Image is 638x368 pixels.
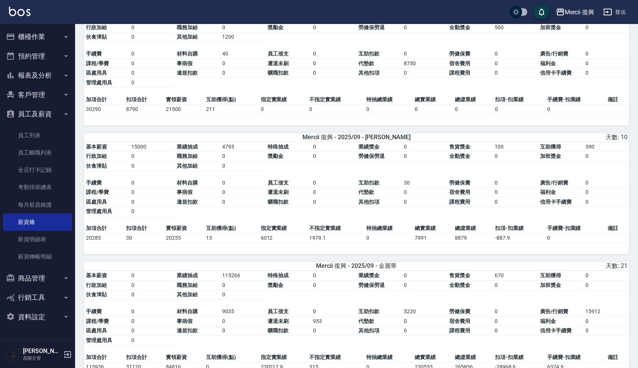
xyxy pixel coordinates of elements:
a: 薪資條 [3,213,72,231]
span: 伙食津貼 [86,291,107,297]
td: 扣項-扣業績 [493,95,545,105]
td: 總虛業績 [453,224,493,233]
span: 事病假 [177,60,193,66]
span: 業績抽成 [177,144,198,150]
td: 8879 [453,233,493,243]
td: 0 [493,326,538,336]
span: 互助扣款 [358,180,379,186]
a: 考勤排班總表 [3,179,72,196]
td: 0 [311,281,357,290]
td: 100 [493,142,538,152]
td: 0 [545,233,606,243]
span: 福利金 [540,189,556,195]
td: 0 [220,197,266,207]
button: save [534,5,549,20]
td: 0 [220,281,266,290]
span: 勞健保勞退 [358,153,385,159]
span: 區處用具 [86,199,107,205]
td: 總實業績 [413,224,453,233]
span: 代墊款 [358,60,374,66]
span: 課程費用 [449,327,470,333]
td: 500 [493,23,538,33]
span: 宿舍費用 [449,60,470,66]
td: 實領薪資 [164,353,204,362]
span: 加班獎金 [540,282,561,288]
span: 手續費 [86,51,102,57]
td: 20285 [84,233,124,243]
td: 加項合計 [84,353,124,362]
span: 遲退未刷 [268,60,289,66]
td: 0 [493,307,538,317]
span: 勞健保費 [449,308,470,314]
td: 0 [220,23,266,33]
button: 客戶管理 [3,85,72,105]
td: 0 [584,317,629,326]
span: 福利金 [540,318,556,324]
span: 職務加給 [177,282,198,288]
td: 0 [311,271,357,281]
table: a dense table [84,271,629,353]
td: 7991 [413,233,453,243]
td: 0 [220,188,266,197]
td: 0 [129,197,175,207]
span: 售貨獎金 [449,144,470,150]
span: 伙食津貼 [86,34,107,40]
button: 預約管理 [3,47,72,66]
span: 特殊抽成 [268,144,289,150]
td: 0 [311,152,357,161]
td: 390 [584,142,629,152]
span: 互助扣款 [358,308,379,314]
span: 伙食津貼 [86,163,107,169]
td: 0 [402,68,447,78]
td: 指定實業績 [259,353,307,362]
td: 0 [493,178,538,188]
span: 勞健保費 [449,180,470,186]
p: 高階主管 [23,355,61,362]
h5: [PERSON_NAME] [23,347,61,355]
button: 登出 [600,5,629,19]
span: 獎勵金 [268,282,283,288]
td: 0 [129,32,175,42]
span: 區處用具 [86,70,107,76]
span: 管理處用具 [86,337,112,343]
td: 實領薪資 [164,224,204,233]
a: 員工列表 [3,127,72,144]
td: 6012 [259,233,307,243]
td: 不指定實業績 [307,224,364,233]
td: 13 [204,233,259,243]
td: 115266 [220,271,266,281]
span: 課程/學費 [86,189,109,195]
td: 0 [259,104,307,114]
td: 特抽總業績 [364,224,413,233]
td: 0 [311,49,357,59]
td: 0 [402,281,447,290]
span: 全勤獎金 [449,24,470,30]
td: 0 [129,271,175,281]
span: 職務加給 [177,153,198,159]
td: 特抽總業績 [364,353,413,362]
td: 0 [402,197,447,207]
td: 0 [584,23,629,33]
td: 0 [129,161,175,171]
span: 勞健保勞退 [358,24,385,30]
td: 指定實業績 [259,224,307,233]
td: 8790 [124,104,164,114]
span: 業績抽成 [177,272,198,278]
span: 員工借支 [268,308,289,314]
td: 總虛業績 [453,95,493,105]
td: 30 [402,178,447,188]
button: 員工及薪資 [3,104,72,124]
td: 0 [364,233,413,243]
td: 0 [129,281,175,290]
td: 0 [493,152,538,161]
td: 特抽總業績 [364,95,413,105]
span: 加班獎金 [540,153,561,159]
span: 遲退未刷 [268,189,289,195]
td: 0 [129,59,175,69]
td: 0 [307,104,364,114]
span: 其他加給 [177,291,198,297]
td: 0 [402,142,447,152]
td: 互助獲得(點) [204,95,259,105]
td: 0 [311,178,357,188]
span: 基本薪資 [86,144,107,150]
